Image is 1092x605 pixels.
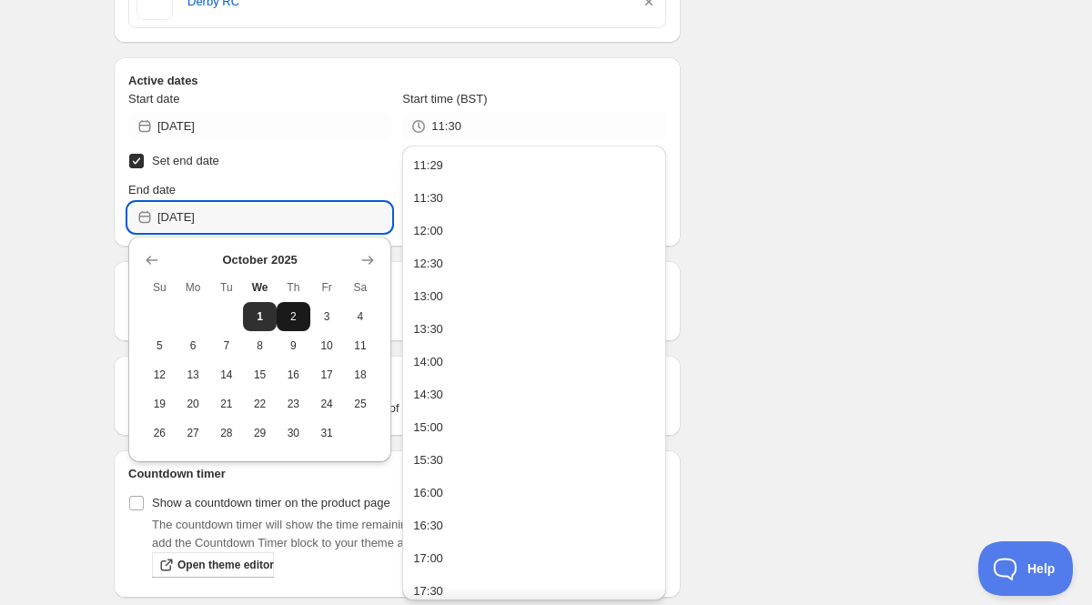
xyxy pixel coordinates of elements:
[310,273,344,302] th: Friday
[177,273,210,302] th: Monday
[318,397,337,411] span: 24
[152,552,274,578] a: Open theme editor
[318,426,337,440] span: 31
[277,418,310,448] button: Thursday October 30 2025
[277,302,310,331] button: Thursday October 2 2025
[408,151,660,180] button: 11:29
[408,348,660,377] button: 14:00
[250,368,269,382] span: 15
[128,92,179,106] span: Start date
[210,389,244,418] button: Tuesday October 21 2025
[128,72,666,90] h2: Active dates
[413,484,443,502] div: 16:00
[217,368,237,382] span: 14
[128,276,666,294] h2: Repeating
[413,156,443,175] div: 11:29
[413,353,443,371] div: 14:00
[408,184,660,213] button: 11:30
[978,541,1074,596] iframe: Toggle Customer Support
[355,247,380,273] button: Show next month, November 2025
[318,338,337,353] span: 10
[413,582,443,600] div: 17:30
[143,360,177,389] button: Sunday October 12 2025
[277,360,310,389] button: Thursday October 16 2025
[243,331,277,360] button: Wednesday October 8 2025
[139,247,165,273] button: Show previous month, September 2025
[351,338,370,353] span: 11
[250,397,269,411] span: 22
[402,92,487,106] span: Start time (BST)
[284,368,303,382] span: 16
[344,302,378,331] button: Saturday October 4 2025
[210,360,244,389] button: Tuesday October 14 2025
[210,273,244,302] th: Tuesday
[243,273,277,302] th: Wednesday
[150,280,169,295] span: Su
[152,496,390,509] span: Show a countdown timer on the product page
[143,389,177,418] button: Sunday October 19 2025
[143,418,177,448] button: Sunday October 26 2025
[413,222,443,240] div: 12:00
[143,331,177,360] button: Sunday October 5 2025
[284,338,303,353] span: 9
[413,451,443,469] div: 15:30
[413,517,443,535] div: 16:30
[413,287,443,306] div: 13:00
[351,368,370,382] span: 18
[408,511,660,540] button: 16:30
[177,360,210,389] button: Monday October 13 2025
[277,331,310,360] button: Thursday October 9 2025
[143,273,177,302] th: Sunday
[318,309,337,324] span: 3
[150,397,169,411] span: 19
[277,273,310,302] th: Thursday
[351,280,370,295] span: Sa
[217,426,237,440] span: 28
[150,368,169,382] span: 12
[351,397,370,411] span: 25
[217,338,237,353] span: 7
[310,331,344,360] button: Friday October 10 2025
[152,516,666,552] p: The countdown timer will show the time remaining until the end of the schedule. Remember to add t...
[408,544,660,573] button: 17:00
[413,386,443,404] div: 14:30
[250,426,269,440] span: 29
[210,418,244,448] button: Tuesday October 28 2025
[310,389,344,418] button: Friday October 24 2025
[150,426,169,440] span: 26
[243,302,277,331] button: Today Wednesday October 1 2025
[177,418,210,448] button: Monday October 27 2025
[408,413,660,442] button: 15:00
[184,280,203,295] span: Mo
[408,217,660,246] button: 12:00
[150,338,169,353] span: 5
[408,315,660,344] button: 13:30
[217,397,237,411] span: 21
[184,338,203,353] span: 6
[184,368,203,382] span: 13
[344,389,378,418] button: Saturday October 25 2025
[408,282,660,311] button: 13:00
[318,368,337,382] span: 17
[344,273,378,302] th: Saturday
[250,338,269,353] span: 8
[243,418,277,448] button: Wednesday October 29 2025
[243,360,277,389] button: Wednesday October 15 2025
[413,320,443,338] div: 13:30
[310,302,344,331] button: Friday October 3 2025
[284,309,303,324] span: 2
[413,189,443,207] div: 11:30
[277,389,310,418] button: Thursday October 23 2025
[128,183,176,197] span: End date
[344,360,378,389] button: Saturday October 18 2025
[310,418,344,448] button: Friday October 31 2025
[217,280,237,295] span: Tu
[177,331,210,360] button: Monday October 6 2025
[344,331,378,360] button: Saturday October 11 2025
[152,154,219,167] span: Set end date
[413,255,443,273] div: 12:30
[284,397,303,411] span: 23
[184,426,203,440] span: 27
[408,249,660,278] button: 12:30
[413,550,443,568] div: 17:00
